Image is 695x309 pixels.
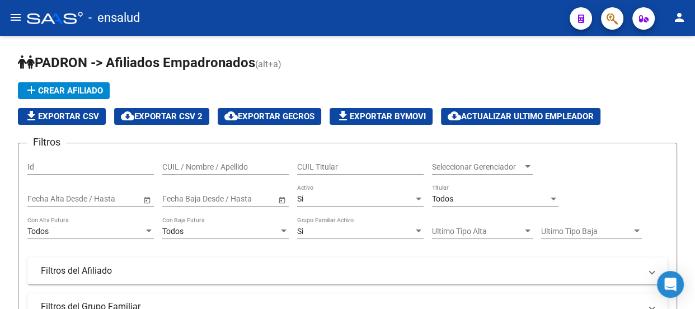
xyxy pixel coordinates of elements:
[657,271,684,298] div: Open Intercom Messenger
[206,194,261,204] input: End date
[27,227,49,236] span: Todos
[25,109,38,123] mat-icon: file_download
[121,111,203,121] span: Exportar CSV 2
[88,6,140,30] span: - ensalud
[27,194,62,204] input: Start date
[432,162,523,172] span: Seleccionar Gerenciador
[121,109,134,123] mat-icon: cloud_download
[336,111,426,121] span: Exportar Bymovi
[224,111,314,121] span: Exportar GECROS
[432,194,453,203] span: Todos
[25,111,99,121] span: Exportar CSV
[432,227,523,236] span: Ultimo Tipo Alta
[18,82,110,99] button: Crear Afiliado
[297,194,303,203] span: Si
[541,227,632,236] span: Ultimo Tipo Baja
[27,257,668,284] mat-expansion-panel-header: Filtros del Afiliado
[114,108,209,125] button: Exportar CSV 2
[441,108,600,125] button: Actualizar ultimo Empleador
[27,134,66,150] h3: Filtros
[25,86,103,96] span: Crear Afiliado
[41,265,641,277] mat-panel-title: Filtros del Afiliado
[224,109,238,123] mat-icon: cloud_download
[162,194,197,204] input: Start date
[18,55,255,71] span: PADRON -> Afiliados Empadronados
[162,227,184,236] span: Todos
[276,194,288,205] button: Open calendar
[72,194,126,204] input: End date
[25,83,38,97] mat-icon: add
[297,227,303,236] span: Si
[448,111,594,121] span: Actualizar ultimo Empleador
[330,108,433,125] button: Exportar Bymovi
[9,11,22,24] mat-icon: menu
[673,11,686,24] mat-icon: person
[18,108,106,125] button: Exportar CSV
[218,108,321,125] button: Exportar GECROS
[255,59,281,69] span: (alt+a)
[141,194,153,205] button: Open calendar
[448,109,461,123] mat-icon: cloud_download
[336,109,350,123] mat-icon: file_download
